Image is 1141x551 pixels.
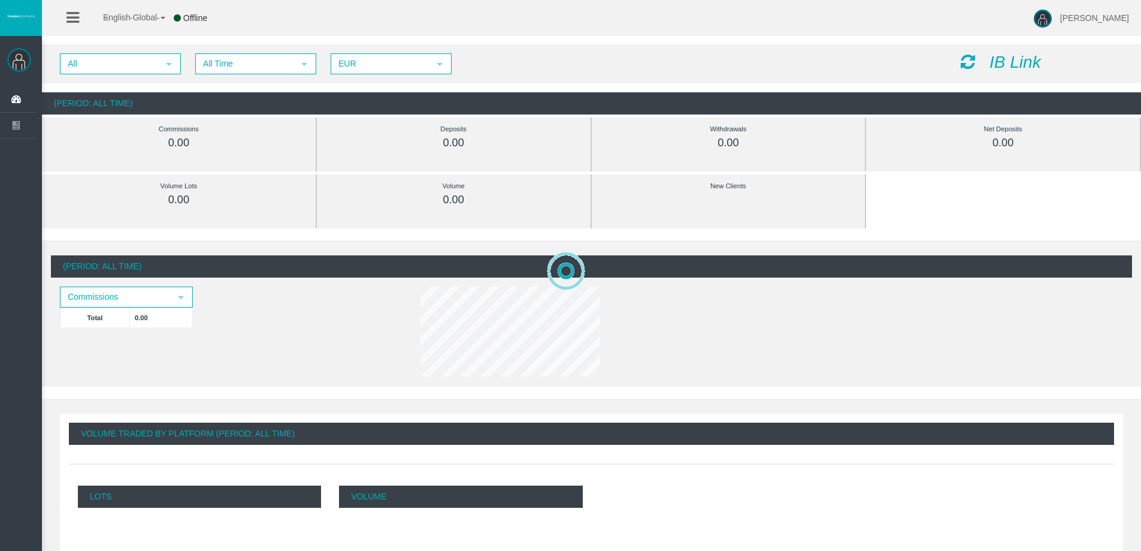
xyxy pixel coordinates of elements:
[69,423,1114,445] div: Volume Traded By Platform (Period: All Time)
[893,136,1113,150] div: 0.00
[69,193,289,207] div: 0.00
[69,122,289,136] div: Commissions
[130,308,192,327] td: 0.00
[893,122,1113,136] div: Net Deposits
[961,53,975,70] i: Reload Dashboard
[619,179,839,193] div: New Clients
[339,486,582,508] p: Volume
[1060,13,1129,23] span: [PERSON_NAME]
[69,179,289,193] div: Volume Lots
[87,13,157,22] span: English Global
[435,59,444,69] span: select
[332,55,429,73] span: EUR
[344,179,564,193] div: Volume
[1034,10,1052,28] img: user-image
[989,53,1041,71] i: IB Link
[60,308,130,327] td: Total
[176,293,186,302] span: select
[344,136,564,150] div: 0.00
[619,136,839,150] div: 0.00
[42,92,1141,115] div: (Period: All Time)
[61,288,170,306] span: Commissions
[344,193,564,207] div: 0.00
[164,59,174,69] span: select
[51,255,1132,278] div: (Period: All Time)
[6,14,36,19] img: logo.svg
[61,55,158,73] span: All
[619,122,839,136] div: Withdrawals
[183,13,207,23] span: Offline
[196,55,293,73] span: All Time
[299,59,309,69] span: select
[78,486,321,508] p: Lots
[344,122,564,136] div: Deposits
[69,136,289,150] div: 0.00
